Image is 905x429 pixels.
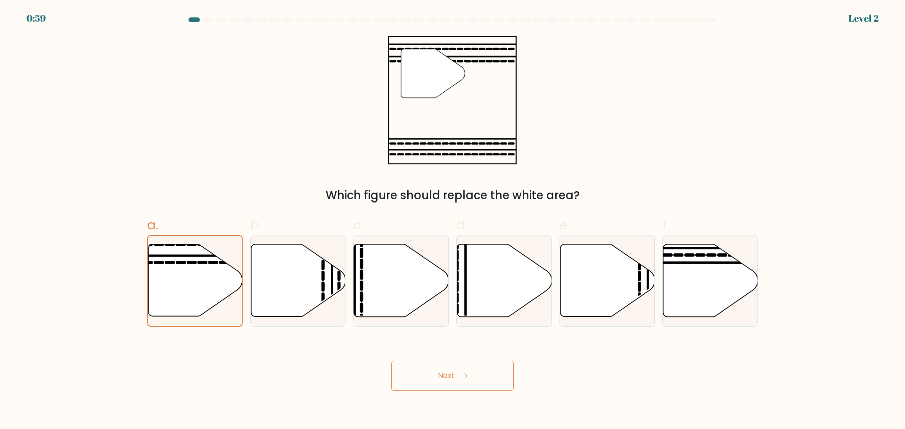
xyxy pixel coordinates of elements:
[147,216,158,234] span: a.
[391,361,514,391] button: Next
[153,187,752,204] div: Which figure should replace the white area?
[26,11,46,25] div: 0:59
[662,216,669,234] span: f.
[848,11,879,25] div: Level 2
[353,216,363,234] span: c.
[559,216,570,234] span: e.
[250,216,262,234] span: b.
[401,49,465,98] g: "
[456,216,468,234] span: d.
